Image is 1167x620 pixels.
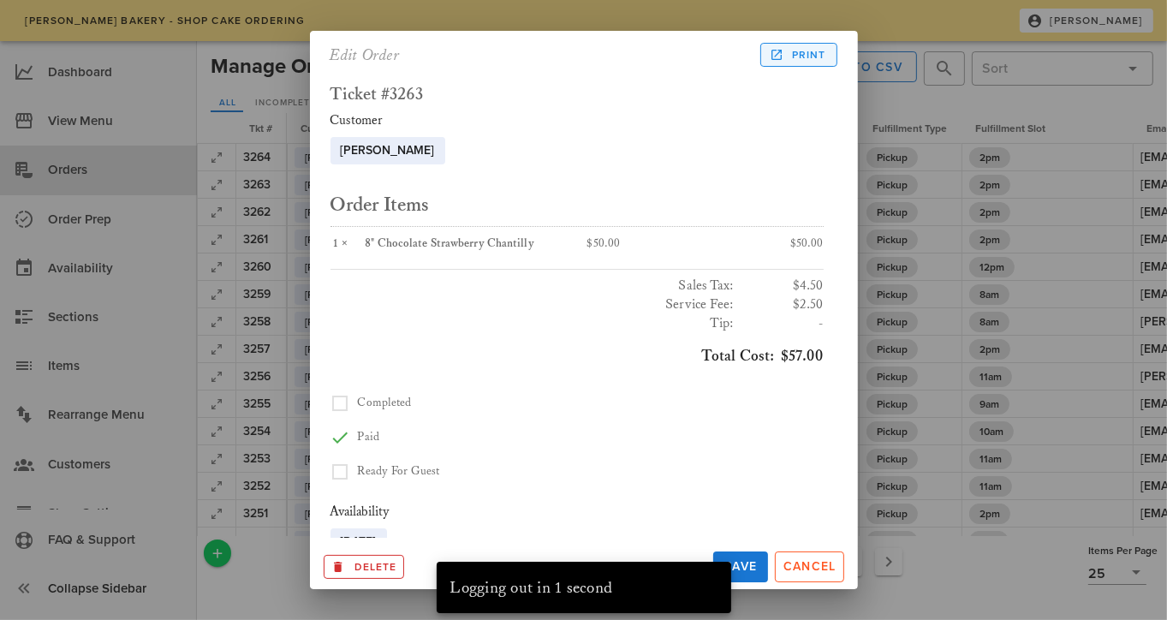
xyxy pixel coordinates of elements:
span: [DATE] [341,528,377,556]
div: Customer [330,111,824,130]
span: Save [720,559,761,574]
span: Ready For Guest [358,464,440,479]
button: Archive this Record? [324,555,405,579]
h3: Tip: [330,314,735,333]
span: Cancel [783,559,837,574]
h3: $57.00 [330,347,824,366]
span: [PERSON_NAME] [341,137,435,164]
div: × [330,237,366,252]
div: $50.00 [577,227,700,262]
h3: $4.50 [741,277,824,295]
div: $50.00 [700,227,824,262]
button: Save [713,551,768,582]
a: Print [760,43,837,67]
h2: Ticket #3263 [330,86,824,104]
div: 8" Chocolate Strawberry Chantilly [365,237,566,252]
span: Completed [358,396,412,410]
h2: Order Items [330,192,824,219]
span: Print [772,47,825,63]
div: Availability [330,503,824,522]
h3: $2.50 [741,295,824,314]
button: Cancel [775,551,844,582]
span: Delete [331,559,397,575]
h2: Edit Order [330,41,401,69]
h3: - [741,314,824,333]
span: Total Cost: [702,347,775,366]
h3: Service Fee: [330,295,735,314]
div: Logging out in 1 second [450,574,711,601]
span: 1 [330,236,342,251]
h3: Sales Tax: [330,277,735,295]
span: Paid [358,430,379,444]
